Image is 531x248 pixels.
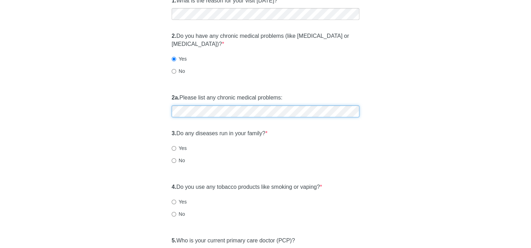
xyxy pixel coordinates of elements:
[172,212,176,216] input: No
[172,32,359,48] label: Do you have any chronic medical problems (like [MEDICAL_DATA] or [MEDICAL_DATA])?
[172,95,179,101] strong: 2a.
[172,157,185,164] label: No
[172,130,267,138] label: Do any diseases run in your family?
[172,130,176,136] strong: 3.
[172,94,283,102] label: Please list any chronic medical problems:
[172,145,187,152] label: Yes
[172,198,187,205] label: Yes
[172,55,187,62] label: Yes
[172,69,176,74] input: No
[172,146,176,151] input: Yes
[172,183,322,191] label: Do you use any tobacco products like smoking or vaping?
[172,184,176,190] strong: 4.
[172,237,295,245] label: Who is your current primary care doctor (PCP)?
[172,200,176,204] input: Yes
[172,237,176,243] strong: 5.
[172,33,176,39] strong: 2.
[172,211,185,218] label: No
[172,158,176,163] input: No
[172,57,176,61] input: Yes
[172,68,185,75] label: No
